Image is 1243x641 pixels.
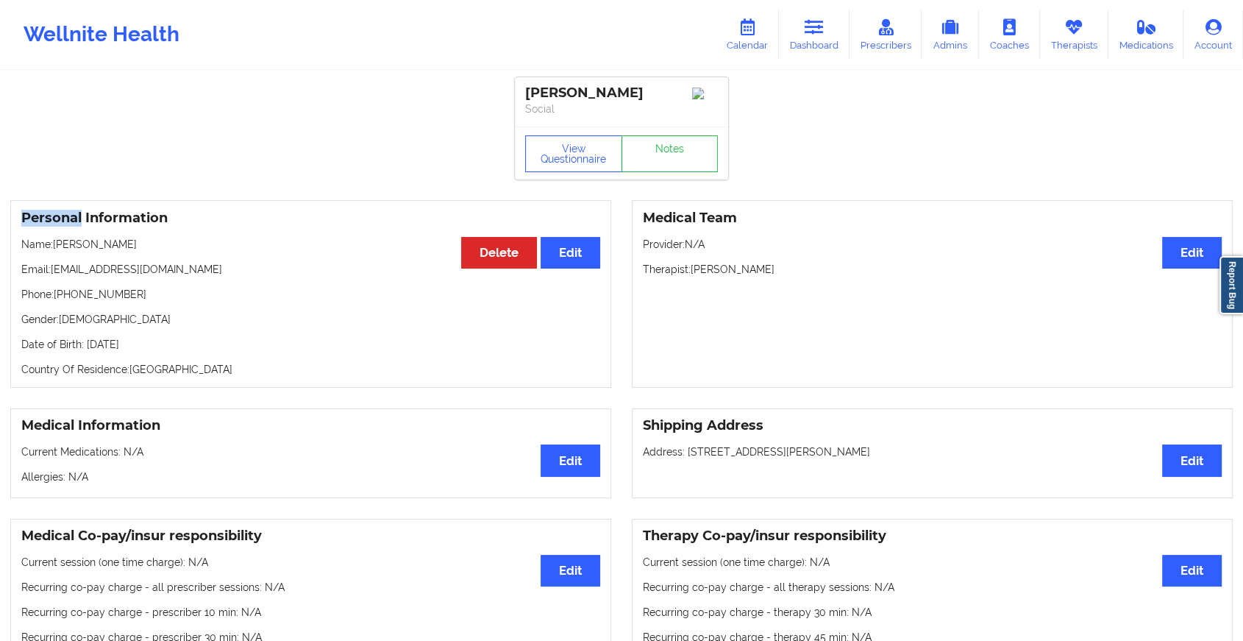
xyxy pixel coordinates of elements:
[1108,10,1184,59] a: Medications
[1162,445,1222,476] button: Edit
[21,337,600,352] p: Date of Birth: [DATE]
[1219,256,1243,314] a: Report Bug
[643,528,1222,545] h3: Therapy Co-pay/insur responsibility
[922,10,979,59] a: Admins
[21,528,600,545] h3: Medical Co-pay/insur responsibility
[461,237,537,269] button: Delete
[850,10,922,59] a: Prescribers
[21,287,600,302] p: Phone: [PHONE_NUMBER]
[525,85,718,102] div: [PERSON_NAME]
[643,555,1222,570] p: Current session (one time charge): N/A
[779,10,850,59] a: Dashboard
[716,10,779,59] a: Calendar
[21,470,600,484] p: Allergies: N/A
[21,555,600,570] p: Current session (one time charge): N/A
[643,605,1222,620] p: Recurring co-pay charge - therapy 30 min : N/A
[21,210,600,227] h3: Personal Information
[525,135,622,172] button: View Questionnaire
[643,580,1222,595] p: Recurring co-pay charge - all therapy sessions : N/A
[21,237,600,252] p: Name: [PERSON_NAME]
[643,262,1222,277] p: Therapist: [PERSON_NAME]
[21,605,600,620] p: Recurring co-pay charge - prescriber 10 min : N/A
[541,237,600,269] button: Edit
[621,135,719,172] a: Notes
[1162,555,1222,587] button: Edit
[643,210,1222,227] h3: Medical Team
[1183,10,1243,59] a: Account
[21,312,600,327] p: Gender: [DEMOGRAPHIC_DATA]
[525,102,718,116] p: Social
[643,445,1222,459] p: Address: [STREET_ADDRESS][PERSON_NAME]
[541,555,600,587] button: Edit
[643,237,1222,252] p: Provider: N/A
[21,262,600,277] p: Email: [EMAIL_ADDRESS][DOMAIN_NAME]
[21,580,600,595] p: Recurring co-pay charge - all prescriber sessions : N/A
[979,10,1040,59] a: Coaches
[21,417,600,434] h3: Medical Information
[643,417,1222,434] h3: Shipping Address
[21,445,600,459] p: Current Medications: N/A
[1040,10,1108,59] a: Therapists
[541,445,600,476] button: Edit
[692,88,718,99] img: Image%2Fplaceholer-image.png
[1162,237,1222,269] button: Edit
[21,362,600,377] p: Country Of Residence: [GEOGRAPHIC_DATA]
